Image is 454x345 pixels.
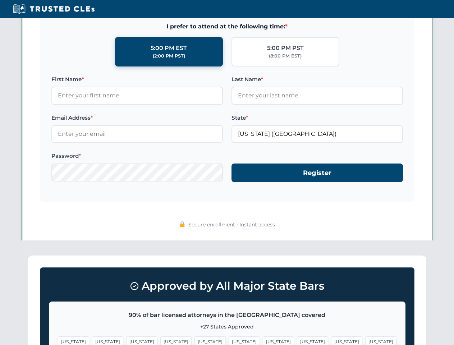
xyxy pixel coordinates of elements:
[179,221,185,227] img: 🔒
[231,87,403,105] input: Enter your last name
[231,75,403,84] label: Last Name
[51,75,223,84] label: First Name
[51,22,403,31] span: I prefer to attend at the following time:
[231,125,403,143] input: California (CA)
[188,221,275,229] span: Secure enrollment • Instant access
[231,114,403,122] label: State
[151,43,187,53] div: 5:00 PM EST
[231,164,403,183] button: Register
[51,114,223,122] label: Email Address
[267,43,304,53] div: 5:00 PM PST
[49,276,405,296] h3: Approved by All Major State Bars
[269,52,302,60] div: (8:00 PM EST)
[51,87,223,105] input: Enter your first name
[153,52,185,60] div: (2:00 PM PST)
[58,323,396,331] p: +27 States Approved
[58,310,396,320] p: 90% of bar licensed attorneys in the [GEOGRAPHIC_DATA] covered
[51,152,223,160] label: Password
[51,125,223,143] input: Enter your email
[11,4,97,14] img: Trusted CLEs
